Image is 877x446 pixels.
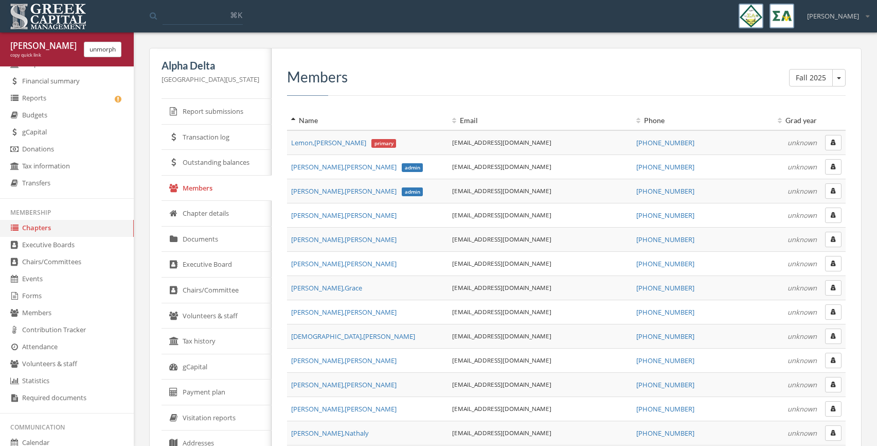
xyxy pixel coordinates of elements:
a: [EMAIL_ADDRESS][DOMAIN_NAME] [452,404,551,413]
a: Tax history [162,329,272,354]
a: [PERSON_NAME],[PERSON_NAME] [291,404,397,414]
a: [EMAIL_ADDRESS][DOMAIN_NAME] [452,332,551,340]
a: [PHONE_NUMBER] [636,283,694,293]
span: [PERSON_NAME] , [PERSON_NAME] [291,235,397,244]
em: unknown [787,259,817,268]
em: unknown [787,235,817,244]
a: [EMAIL_ADDRESS][DOMAIN_NAME] [452,380,551,388]
div: [PERSON_NAME] [PERSON_NAME] [10,40,76,52]
a: [PHONE_NUMBER] [636,404,694,414]
span: [PERSON_NAME] , [PERSON_NAME] [291,211,397,220]
em: unknown [787,356,817,365]
a: [PHONE_NUMBER] [636,356,694,365]
button: unmorph [84,42,121,57]
span: ⌘K [230,10,242,20]
button: Fall 2025 [789,69,833,87]
a: [EMAIL_ADDRESS][DOMAIN_NAME] [452,428,551,437]
span: [PERSON_NAME] , [PERSON_NAME] [291,307,397,317]
a: [EMAIL_ADDRESS][DOMAIN_NAME] [452,138,551,146]
a: [PHONE_NUMBER] [636,332,694,341]
div: [PERSON_NAME] [800,4,869,21]
em: unknown [787,332,817,341]
a: [PHONE_NUMBER] [636,259,694,268]
a: Chairs/Committee [162,278,272,303]
em: unknown [787,138,817,147]
a: Outstanding balances [162,150,272,176]
a: [PHONE_NUMBER] [636,428,694,438]
th: Grad year [740,111,821,130]
a: gCapital [162,354,272,380]
a: [PERSON_NAME],[PERSON_NAME] [291,307,397,317]
a: [PERSON_NAME],Nathaly [291,428,369,438]
a: Report submissions [162,99,272,125]
a: Members [162,176,272,201]
a: Payment plan [162,380,272,405]
em: unknown [787,307,817,317]
span: [PERSON_NAME] , [PERSON_NAME] [291,186,423,196]
span: [PERSON_NAME] , [PERSON_NAME] [291,162,423,171]
em: unknown [787,211,817,220]
span: primary [371,139,397,148]
span: admin [402,163,423,173]
h3: Members [287,69,846,85]
a: [PHONE_NUMBER] [636,186,694,196]
div: copy quick link [10,52,76,59]
a: [EMAIL_ADDRESS][DOMAIN_NAME] [452,259,551,267]
em: unknown [787,380,817,389]
span: Lemon , [PERSON_NAME] [291,138,396,147]
a: [PHONE_NUMBER] [636,380,694,389]
p: [GEOGRAPHIC_DATA][US_STATE] [162,74,259,85]
a: [PHONE_NUMBER] [636,162,694,171]
a: Chapter details [162,201,272,227]
a: [PERSON_NAME],[PERSON_NAME] [291,356,397,365]
a: [PHONE_NUMBER] [636,211,694,220]
span: [PERSON_NAME] [807,11,859,21]
th: Email [448,111,632,130]
th: Phone [632,111,740,130]
a: [EMAIL_ADDRESS][DOMAIN_NAME] [452,162,551,170]
a: [DEMOGRAPHIC_DATA],[PERSON_NAME] [291,332,415,341]
a: [PERSON_NAME],[PERSON_NAME]admin [291,186,423,196]
a: [PHONE_NUMBER] [636,138,694,147]
span: [PERSON_NAME] , Grace [291,283,362,293]
a: [PERSON_NAME],[PERSON_NAME] [291,211,397,220]
span: [PERSON_NAME] , [PERSON_NAME] [291,380,397,389]
a: [EMAIL_ADDRESS][DOMAIN_NAME] [452,235,551,243]
a: [EMAIL_ADDRESS][DOMAIN_NAME] [452,211,551,219]
h5: Alpha Delta [162,60,259,71]
span: [PERSON_NAME] , Nathaly [291,428,369,438]
a: [PERSON_NAME],Grace [291,283,362,293]
a: Lemon,[PERSON_NAME]primary [291,138,396,147]
a: [PERSON_NAME],[PERSON_NAME]admin [291,162,423,171]
a: Volunteers & staff [162,303,272,329]
a: [PERSON_NAME],[PERSON_NAME] [291,235,397,244]
em: unknown [787,428,817,438]
th: Name [287,111,448,130]
a: Executive Board [162,252,272,278]
em: unknown [787,404,817,414]
a: Visitation reports [162,405,272,431]
span: [PERSON_NAME] , [PERSON_NAME] [291,356,397,365]
a: [EMAIL_ADDRESS][DOMAIN_NAME] [452,307,551,316]
a: [EMAIL_ADDRESS][DOMAIN_NAME] [452,186,551,195]
a: [PERSON_NAME],[PERSON_NAME] [291,259,397,268]
a: [EMAIL_ADDRESS][DOMAIN_NAME] [452,283,551,291]
a: [PERSON_NAME],[PERSON_NAME] [291,380,397,389]
span: [PERSON_NAME] , [PERSON_NAME] [291,259,397,268]
a: Documents [162,227,272,252]
a: Transaction log [162,125,272,150]
span: admin [402,187,423,197]
a: [EMAIL_ADDRESS][DOMAIN_NAME] [452,356,551,364]
button: Fall 2025 [832,69,846,87]
a: [PHONE_NUMBER] [636,235,694,244]
span: [DEMOGRAPHIC_DATA] , [PERSON_NAME] [291,332,415,341]
span: [PERSON_NAME] , [PERSON_NAME] [291,404,397,414]
em: unknown [787,162,817,171]
a: [PHONE_NUMBER] [636,307,694,317]
em: unknown [787,283,817,293]
em: unknown [787,186,817,196]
